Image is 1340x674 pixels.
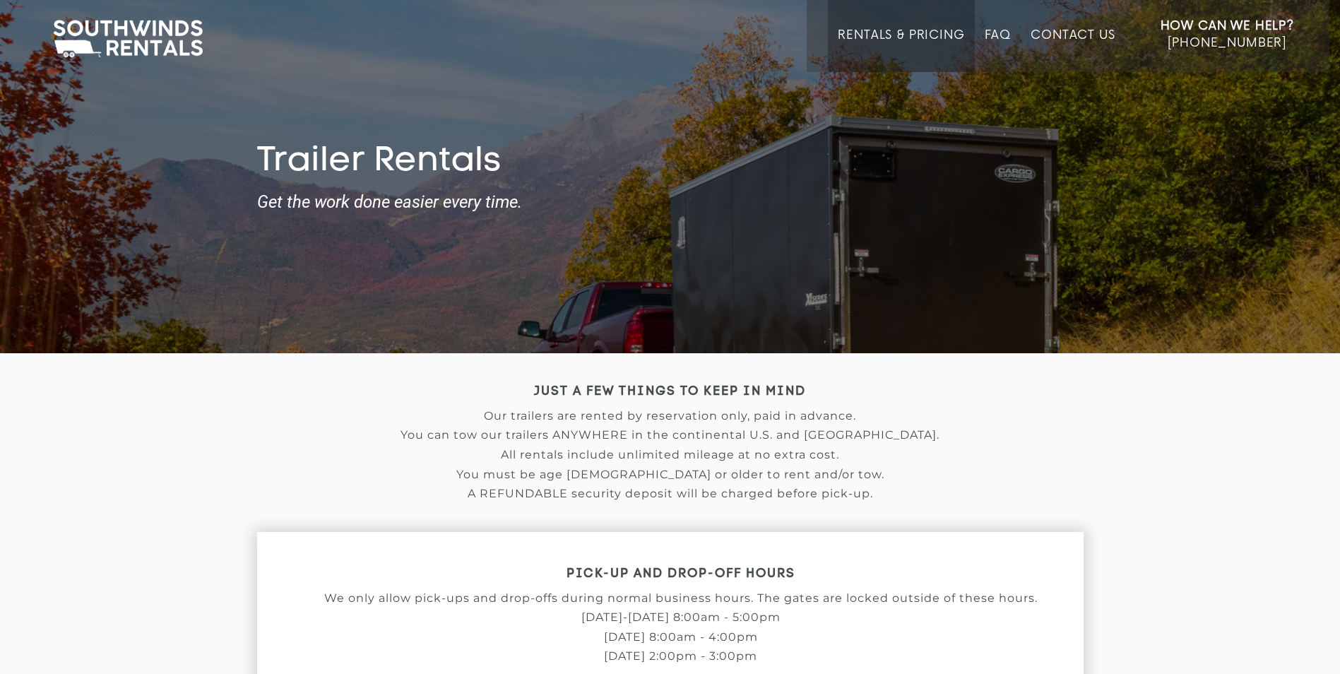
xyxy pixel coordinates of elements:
[1161,18,1294,61] a: How Can We Help? [PHONE_NUMBER]
[257,592,1105,605] p: We only allow pick-ups and drop-offs during normal business hours. The gates are locked outside o...
[1031,28,1115,72] a: Contact Us
[257,487,1084,500] p: A REFUNDABLE security deposit will be charged before pick-up.
[46,17,210,61] img: Southwinds Rentals Logo
[534,386,806,398] strong: JUST A FEW THINGS TO KEEP IN MIND
[257,650,1105,663] p: [DATE] 2:00pm - 3:00pm
[567,568,795,580] strong: PICK-UP AND DROP-OFF HOURS
[257,449,1084,461] p: All rentals include unlimited mileage at no extra cost.
[257,410,1084,422] p: Our trailers are rented by reservation only, paid in advance.
[257,193,1084,211] strong: Get the work done easier every time.
[1168,36,1286,50] span: [PHONE_NUMBER]
[257,429,1084,442] p: You can tow our trailers ANYWHERE in the continental U.S. and [GEOGRAPHIC_DATA].
[257,142,1084,183] h1: Trailer Rentals
[1161,19,1294,33] strong: How Can We Help?
[985,28,1012,72] a: FAQ
[257,468,1084,481] p: You must be age [DEMOGRAPHIC_DATA] or older to rent and/or tow.
[257,611,1105,624] p: [DATE]-[DATE] 8:00am - 5:00pm
[257,631,1105,644] p: [DATE] 8:00am - 4:00pm
[838,28,964,72] a: Rentals & Pricing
